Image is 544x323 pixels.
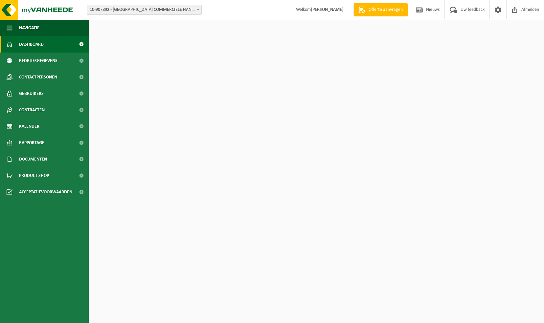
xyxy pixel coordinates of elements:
[19,118,39,135] span: Kalender
[19,36,44,53] span: Dashboard
[19,102,45,118] span: Contracten
[87,5,202,15] span: 10-907892 - ANTWERPSE COMMERCIELE HANDELSMAATSCHAPPIJ - MERKSEM
[19,69,57,85] span: Contactpersonen
[19,135,44,151] span: Rapportage
[367,7,404,13] span: Offerte aanvragen
[19,20,39,36] span: Navigatie
[353,3,408,16] a: Offerte aanvragen
[19,184,72,200] span: Acceptatievoorwaarden
[19,167,49,184] span: Product Shop
[19,151,47,167] span: Documenten
[19,85,44,102] span: Gebruikers
[19,53,57,69] span: Bedrijfsgegevens
[311,7,344,12] strong: [PERSON_NAME]
[87,5,201,14] span: 10-907892 - ANTWERPSE COMMERCIELE HANDELSMAATSCHAPPIJ - MERKSEM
